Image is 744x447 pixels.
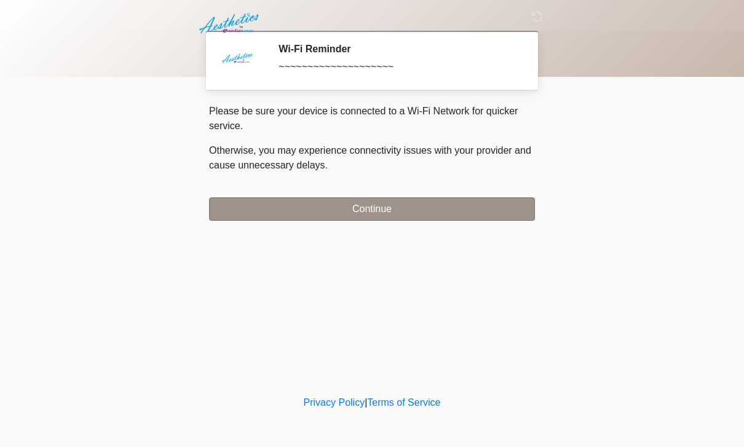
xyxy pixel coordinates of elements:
[304,397,365,408] a: Privacy Policy
[209,197,535,221] button: Continue
[218,43,255,80] img: Agent Avatar
[279,43,516,55] h2: Wi-Fi Reminder
[209,143,535,173] p: Otherwise, you may experience connectivity issues with your provider and cause unnecessary delays
[209,104,535,133] p: Please be sure your device is connected to a Wi-Fi Network for quicker service.
[197,9,264,38] img: Aesthetics by Emediate Cure Logo
[367,397,440,408] a: Terms of Service
[279,60,516,74] div: ~~~~~~~~~~~~~~~~~~~~
[365,397,367,408] a: |
[325,160,328,170] span: .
